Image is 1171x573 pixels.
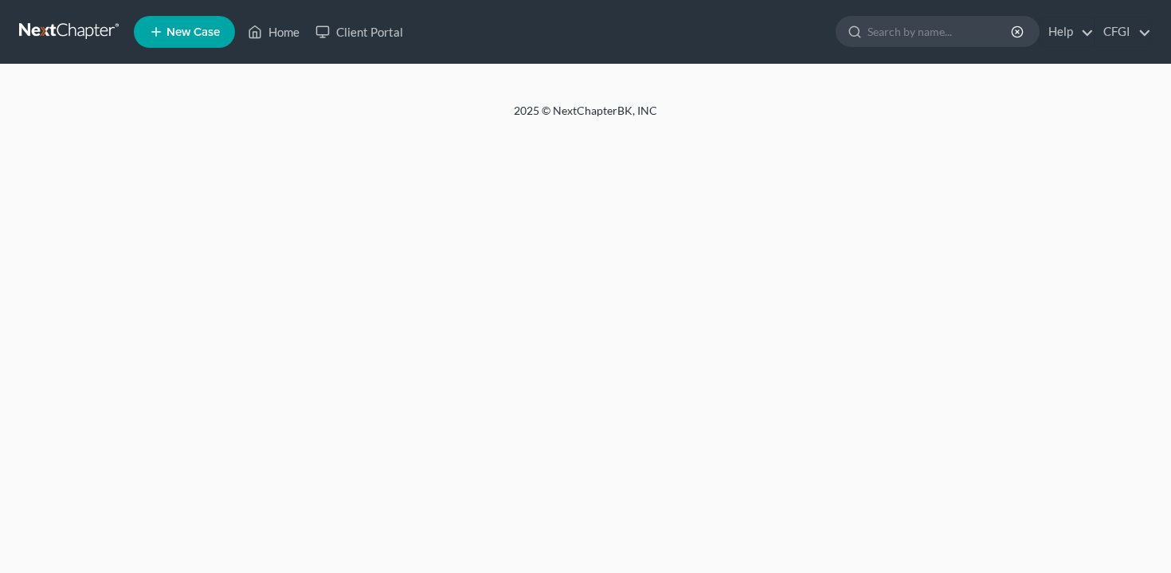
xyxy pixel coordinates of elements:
div: 2025 © NextChapterBK, INC [131,103,1040,131]
span: New Case [166,26,220,38]
a: Home [240,18,307,46]
a: Client Portal [307,18,411,46]
a: Help [1040,18,1094,46]
a: CFGI [1095,18,1151,46]
input: Search by name... [867,17,1013,46]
